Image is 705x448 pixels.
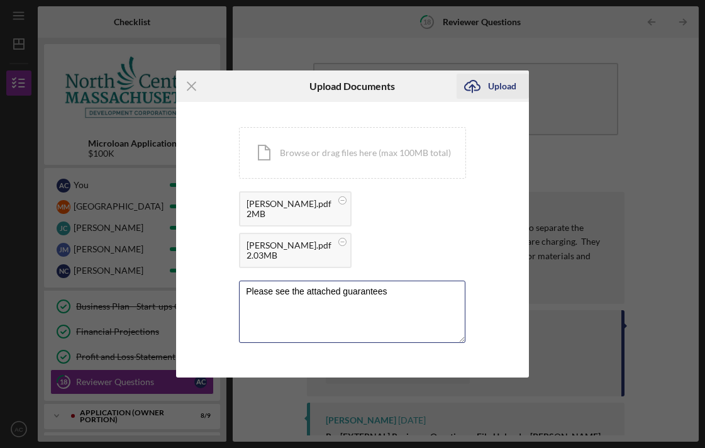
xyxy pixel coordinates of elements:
[488,74,516,99] div: Upload
[247,240,331,250] div: [PERSON_NAME].pdf
[247,199,331,209] div: [PERSON_NAME].pdf
[239,281,465,342] textarea: Please see the attached guarantees
[247,250,331,260] div: 2.03MB
[247,209,331,219] div: 2MB
[309,81,395,92] h6: Upload Documents
[457,74,529,99] button: Upload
